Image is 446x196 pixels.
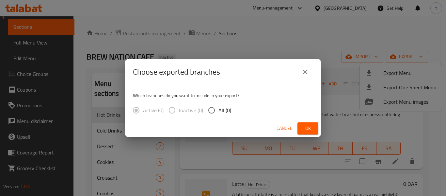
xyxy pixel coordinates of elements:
[277,124,292,133] span: Cancel
[133,92,313,99] p: Which branches do you want to include in your export?
[274,122,295,134] button: Cancel
[143,106,164,114] span: Active (0)
[297,122,318,134] button: Ok
[179,106,203,114] span: Inactive (0)
[133,67,220,77] h2: Choose exported branches
[303,124,313,133] span: Ok
[297,64,313,80] button: close
[218,106,231,114] span: All (0)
